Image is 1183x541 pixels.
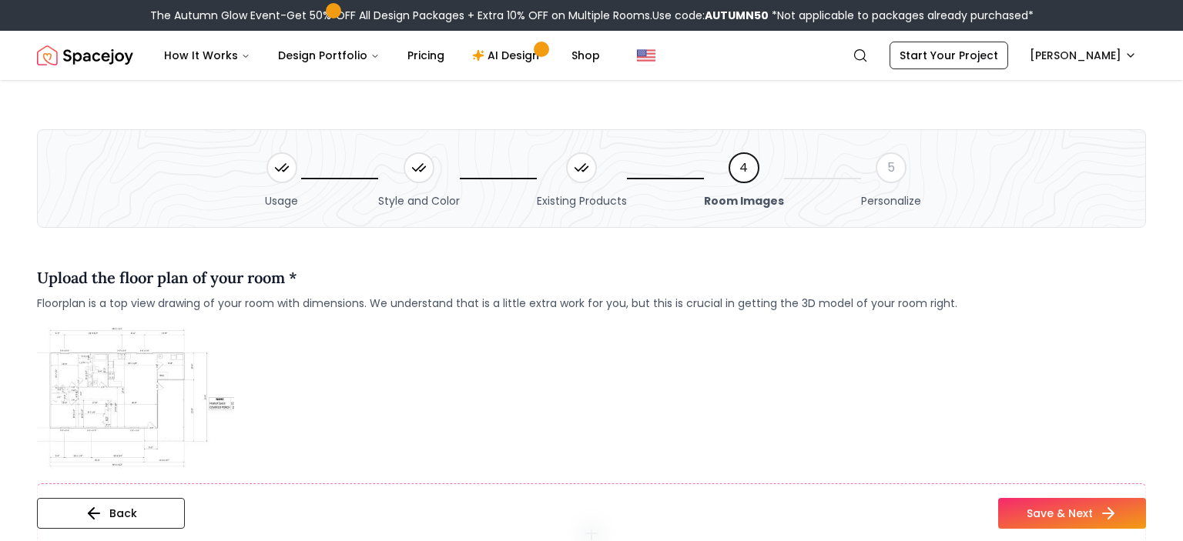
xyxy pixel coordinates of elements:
[637,46,655,65] img: United States
[378,193,460,209] span: Style and Color
[890,42,1008,69] a: Start Your Project
[266,40,392,71] button: Design Portfolio
[652,8,769,23] span: Use code:
[537,193,627,209] span: Existing Products
[37,266,957,289] h4: Upload the floor plan of your room *
[998,498,1146,529] button: Save & Next
[265,193,298,209] span: Usage
[705,8,769,23] b: AUTUMN50
[876,152,907,183] div: 5
[37,498,185,529] button: Back
[37,31,1146,80] nav: Global
[729,152,759,183] div: 4
[150,8,1034,23] div: The Autumn Glow Event-Get 50% OFF All Design Packages + Extra 10% OFF on Multiple Rooms.
[704,193,784,209] span: Room Images
[1020,42,1146,69] button: [PERSON_NAME]
[152,40,612,71] nav: Main
[37,296,957,311] span: Floorplan is a top view drawing of your room with dimensions. We understand that is a little extr...
[37,40,133,71] a: Spacejoy
[861,193,921,209] span: Personalize
[769,8,1034,23] span: *Not applicable to packages already purchased*
[37,323,234,471] img: Guide image
[460,40,556,71] a: AI Design
[152,40,263,71] button: How It Works
[395,40,457,71] a: Pricing
[559,40,612,71] a: Shop
[37,40,133,71] img: Spacejoy Logo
